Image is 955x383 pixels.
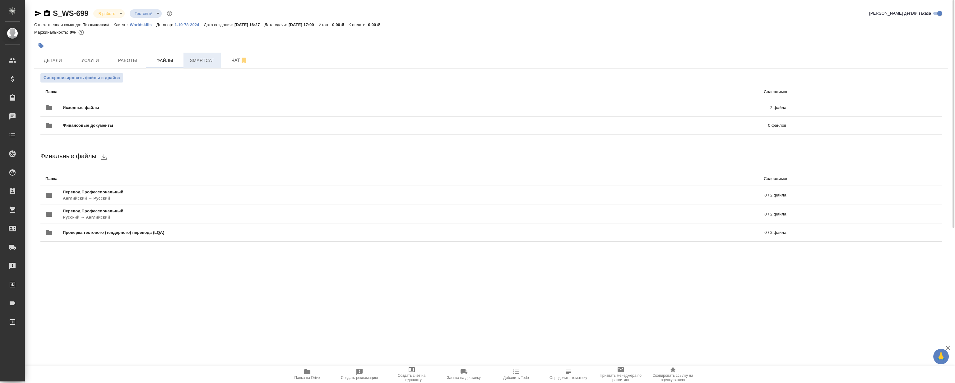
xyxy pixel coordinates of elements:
[40,153,96,159] span: Финальные файлы
[83,22,114,27] p: Технический
[96,11,117,16] button: В работе
[332,22,349,27] p: 0,00 ₽
[175,22,204,27] a: 1.10-78-2024
[150,57,180,64] span: Файлы
[63,122,441,129] span: Финансовые документы
[936,350,946,363] span: 🙏
[63,214,444,220] p: Русский → Английский
[45,89,411,95] p: Папка
[38,57,68,64] span: Детали
[933,349,949,364] button: 🙏
[63,105,435,111] span: Исходные файлы
[42,225,57,240] button: folder
[43,10,51,17] button: Скопировать ссылку
[130,9,162,18] div: В работе
[42,100,57,115] button: folder
[70,30,77,35] p: 0%
[34,39,48,53] button: Добавить тэг
[77,28,85,36] button: 0.00 RUB;
[113,57,142,64] span: Работы
[63,189,444,195] span: Перевод Профессиональный
[444,211,786,217] p: 0 / 2 файла
[44,75,120,81] span: Синхронизировать файлы с драйва
[42,118,57,133] button: folder
[45,176,411,182] p: Папка
[133,11,155,16] button: Тестовый
[289,22,319,27] p: [DATE] 17:00
[349,22,368,27] p: К оплате:
[42,188,57,203] button: folder
[93,9,124,18] div: В работе
[96,149,111,164] button: download
[234,22,265,27] p: [DATE] 16:27
[187,57,217,64] span: Smartcat
[411,89,789,95] p: Содержимое
[444,192,786,198] p: 0 / 2 файла
[225,56,254,64] span: Чат
[63,229,464,236] span: Проверка тестового (тендерного) перевода (LQA)
[63,195,444,201] p: Английский → Русский
[34,30,70,35] p: Маржинальность:
[204,22,234,27] p: Дата создания:
[63,208,444,214] span: Перевод Профессиональный
[319,22,332,27] p: Итого:
[411,176,789,182] p: Содержимое
[869,10,931,17] span: [PERSON_NAME] детали заказа
[165,9,174,17] button: Доп статусы указывают на важность/срочность заказа
[42,207,57,222] button: folder
[265,22,289,27] p: Дата сдачи:
[464,229,786,236] p: 0 / 2 файла
[130,22,156,27] a: Worldskills
[435,105,786,111] p: 2 файла
[156,22,175,27] p: Договор:
[75,57,105,64] span: Услуги
[40,73,123,83] button: Синхронизировать файлы с драйва
[114,22,130,27] p: Клиент:
[34,10,42,17] button: Скопировать ссылку для ЯМессенджера
[34,22,83,27] p: Ответственная команда:
[441,122,786,129] p: 0 файлов
[368,22,385,27] p: 0,00 ₽
[53,9,88,17] a: S_WS-699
